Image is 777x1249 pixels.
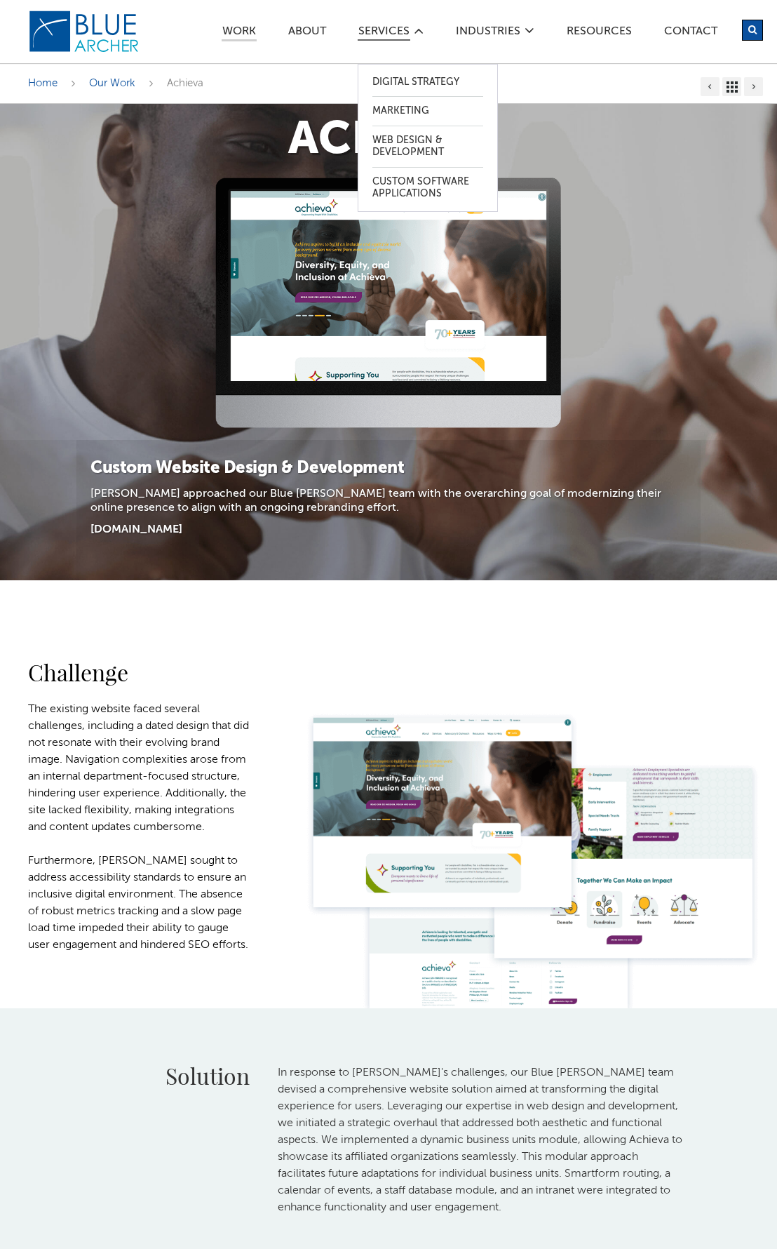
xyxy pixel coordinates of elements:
a: Our Work [89,78,135,88]
a: ABOUT [288,26,327,41]
a: Work [222,26,257,41]
span: Custom Software Applications [372,177,469,199]
span: Contact [664,26,717,37]
span: Resources [567,26,632,37]
span: Solution [165,1060,250,1090]
span: Furthermore, [PERSON_NAME] sought to address accessibility standards to ensure an inclusive digit... [28,855,248,951]
a: Web Design & Development [372,126,483,167]
span: Digital Strategy [372,77,459,87]
span: ABOUT [288,26,326,37]
span: The existing website faced several challenges, including a dated design that did not resonate wit... [28,704,249,833]
span: Work [222,26,256,37]
a: Custom Software Applications [372,168,483,208]
a: Industries [455,26,521,41]
img: Blue Archer Logo [28,10,140,53]
a: Contact [663,26,718,41]
a: Digital Strategy [372,68,483,97]
span: Custom Website Design & Development [90,460,404,476]
span: [PERSON_NAME] approached our Blue [PERSON_NAME] team with the overarching goal of modernizing the... [90,488,661,513]
span: Marketing [372,106,429,116]
span: Challenge [28,657,128,687]
a: Resources [566,26,633,41]
span: Web Design & Development [372,135,444,157]
span: Achieva [167,78,203,88]
span: Industries [456,26,520,37]
a: SERVICES [358,26,410,41]
img: image4%2Dchallenge%2Dachieva.png [287,691,763,1008]
a: [DOMAIN_NAME] [90,524,182,535]
span: Achieva [288,118,489,163]
span: SERVICES [358,26,410,37]
a: Marketing [372,97,483,126]
span: In response to [PERSON_NAME]'s challenges, our Blue [PERSON_NAME] team devised a comprehensive we... [278,1067,682,1213]
a: Home [28,78,58,88]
